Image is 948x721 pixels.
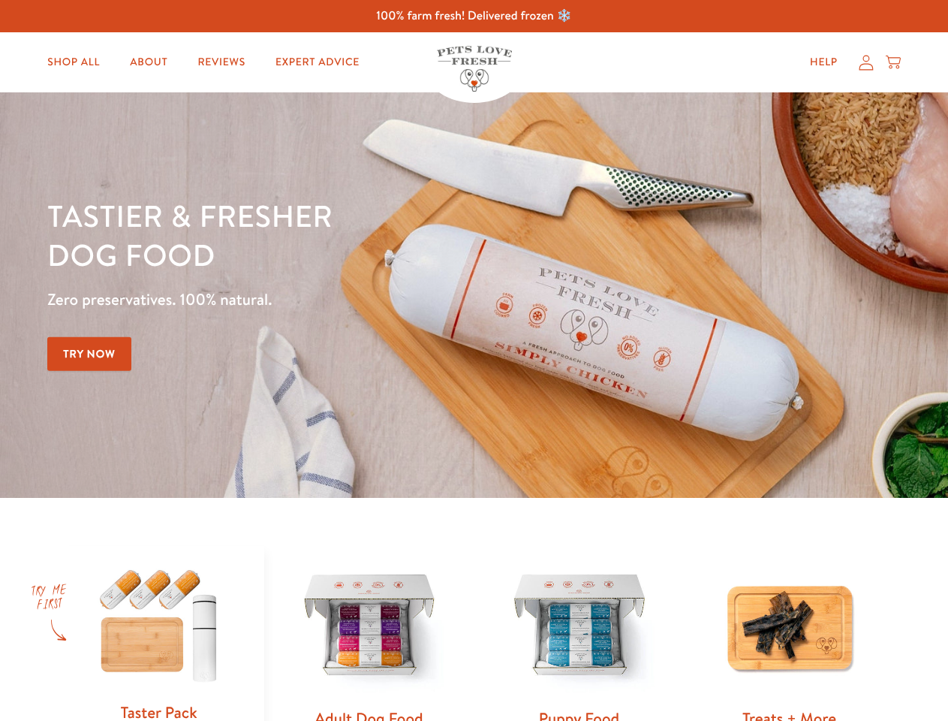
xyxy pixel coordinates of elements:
a: Shop All [35,47,112,77]
a: Reviews [185,47,257,77]
p: Zero preservatives. 100% natural. [47,286,616,313]
h1: Tastier & fresher dog food [47,196,616,274]
a: Help [798,47,850,77]
img: Pets Love Fresh [437,46,512,92]
a: Try Now [47,337,131,371]
a: About [118,47,179,77]
a: Expert Advice [263,47,372,77]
